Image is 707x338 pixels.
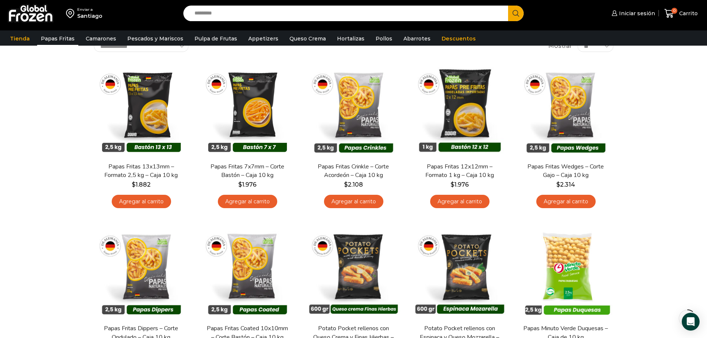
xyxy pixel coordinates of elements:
div: Enviar a [77,7,102,12]
a: Agregar al carrito: “Papas Fritas Wedges – Corte Gajo - Caja 10 kg” [536,195,596,209]
a: Pulpa de Frutas [191,32,241,46]
a: Papas Fritas Crinkle – Corte Acordeón – Caja 10 kg [311,163,396,180]
a: Camarones [82,32,120,46]
a: 0 Carrito [662,5,700,22]
a: Queso Crema [286,32,330,46]
a: Papas Fritas 12x12mm – Formato 1 kg – Caja 10 kg [417,163,502,180]
span: Mostrar [548,42,572,50]
bdi: 2.108 [344,181,363,188]
a: Descuentos [438,32,479,46]
span: Iniciar sesión [617,10,655,17]
span: Carrito [677,10,698,17]
span: $ [556,181,560,188]
span: $ [344,181,348,188]
span: 0 [671,8,677,14]
select: Pedido de la tienda [94,41,189,52]
a: Pescados y Mariscos [124,32,187,46]
a: Papas Fritas 7x7mm – Corte Bastón – Caja 10 kg [204,163,290,180]
span: $ [238,181,242,188]
a: Agregar al carrito: “Papas Fritas 12x12mm - Formato 1 kg - Caja 10 kg” [430,195,490,209]
bdi: 2.314 [556,181,575,188]
bdi: 1.976 [238,181,256,188]
a: Papas Fritas 13x13mm – Formato 2,5 kg – Caja 10 kg [98,163,184,180]
bdi: 1.882 [132,181,151,188]
a: Abarrotes [400,32,434,46]
button: Search button [508,6,524,21]
span: $ [451,181,454,188]
a: Agregar al carrito: “Papas Fritas 13x13mm - Formato 2,5 kg - Caja 10 kg” [112,195,171,209]
a: Papas Fritas Wedges – Corte Gajo – Caja 10 kg [523,163,608,180]
a: Iniciar sesión [610,6,655,21]
bdi: 1.976 [451,181,469,188]
a: Pollos [372,32,396,46]
img: address-field-icon.svg [66,7,77,20]
span: $ [132,181,135,188]
a: Appetizers [245,32,282,46]
a: Agregar al carrito: “Papas Fritas Crinkle - Corte Acordeón - Caja 10 kg” [324,195,383,209]
div: Open Intercom Messenger [682,313,700,331]
a: Tienda [6,32,33,46]
a: Papas Fritas [37,32,78,46]
a: Agregar al carrito: “Papas Fritas 7x7mm - Corte Bastón - Caja 10 kg” [218,195,277,209]
a: Hortalizas [333,32,368,46]
div: Santiago [77,12,102,20]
